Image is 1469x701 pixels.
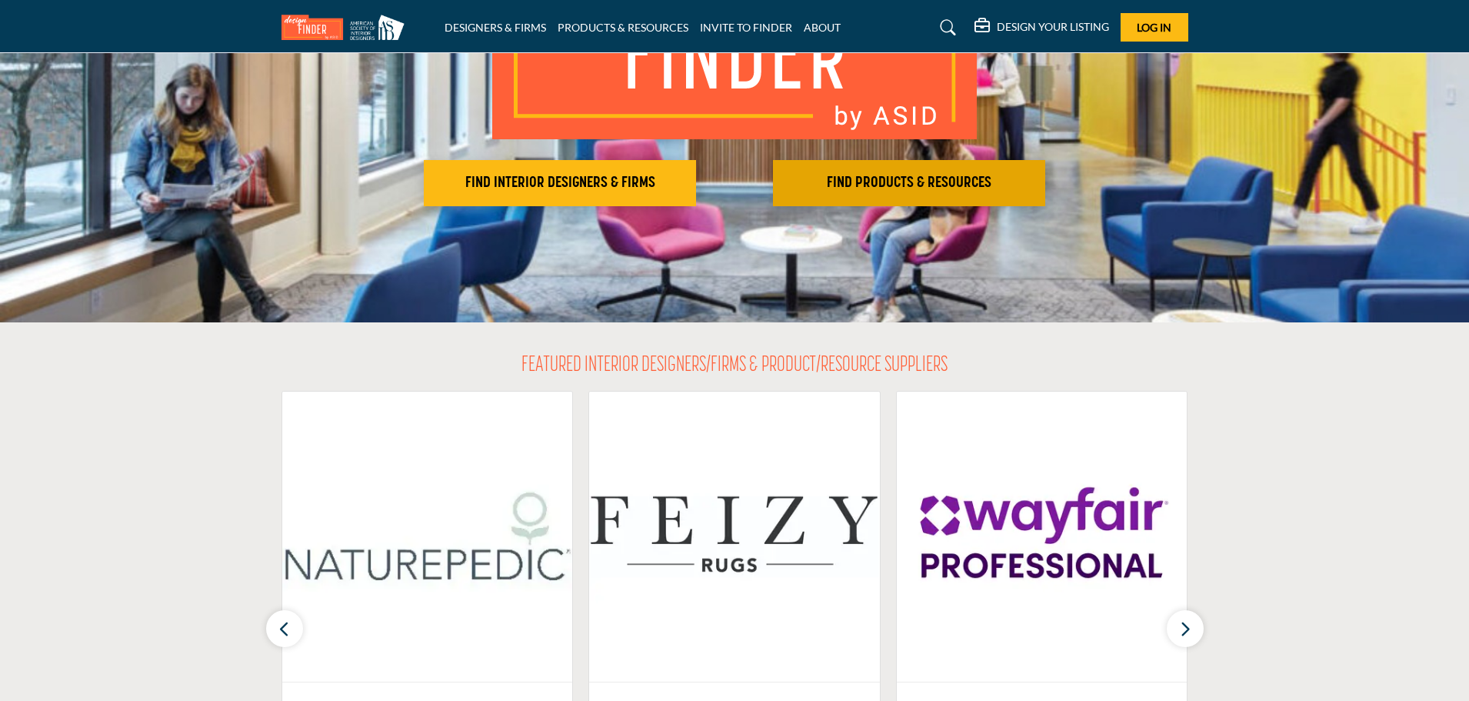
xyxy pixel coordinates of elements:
h5: DESIGN YOUR LISTING [997,20,1109,34]
a: INVITE TO FINDER [700,21,792,34]
a: Search [925,15,966,40]
a: ABOUT [804,21,841,34]
img: Site Logo [281,15,412,40]
img: wayfair LLC [897,392,1188,682]
img: Feizy Import & Export [589,392,880,682]
a: DESIGNERS & FIRMS [445,21,546,34]
div: DESIGN YOUR LISTING [974,18,1109,37]
button: FIND PRODUCTS & RESOURCES [773,160,1045,206]
h2: FIND PRODUCTS & RESOURCES [778,174,1041,192]
button: Log In [1121,13,1188,42]
a: PRODUCTS & RESOURCES [558,21,688,34]
img: Naturepedic [282,392,573,682]
h2: FIND INTERIOR DESIGNERS & FIRMS [428,174,691,192]
button: FIND INTERIOR DESIGNERS & FIRMS [424,160,696,206]
span: Log In [1137,21,1171,34]
h2: FEATURED INTERIOR DESIGNERS/FIRMS & PRODUCT/RESOURCE SUPPLIERS [521,353,948,379]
